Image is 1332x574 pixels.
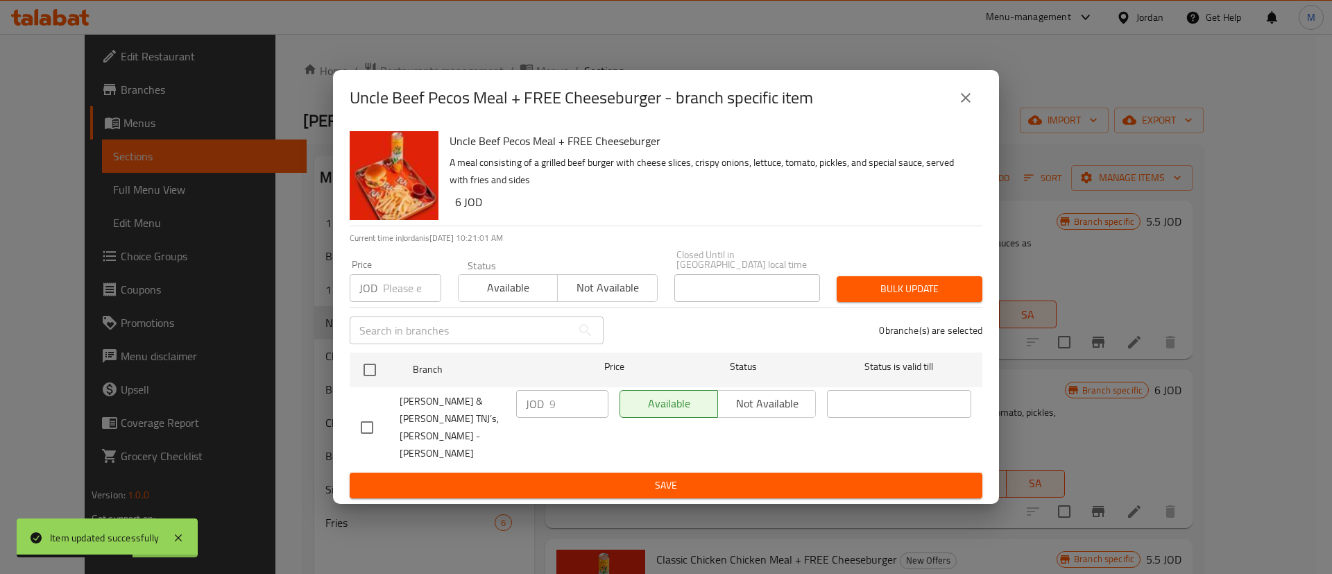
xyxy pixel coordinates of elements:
[568,358,660,375] span: Price
[350,232,982,244] p: Current time in Jordan is [DATE] 10:21:01 AM
[361,477,971,494] span: Save
[50,530,159,546] div: Item updated successfully
[413,361,557,378] span: Branch
[359,280,377,296] p: JOD
[557,274,657,302] button: Not available
[450,154,971,189] p: A meal consisting of a grilled beef burger with cheese slices, crispy onions, lettuce, tomato, pi...
[848,280,971,298] span: Bulk update
[526,396,544,412] p: JOD
[563,278,651,298] span: Not available
[400,393,505,462] span: [PERSON_NAME] & [PERSON_NAME] TNJ’s, [PERSON_NAME] - [PERSON_NAME]
[450,131,971,151] h6: Uncle Beef Pecos Meal + FREE Cheeseburger
[464,278,552,298] span: Available
[350,473,982,498] button: Save
[949,81,982,115] button: close
[350,316,572,344] input: Search in branches
[672,358,816,375] span: Status
[827,358,971,375] span: Status is valid till
[350,131,438,220] img: Uncle Beef Pecos Meal + FREE Cheeseburger
[879,323,982,337] p: 0 branche(s) are selected
[458,274,558,302] button: Available
[455,192,971,212] h6: 6 JOD
[549,390,608,418] input: Please enter price
[383,274,441,302] input: Please enter price
[350,87,813,109] h2: Uncle Beef Pecos Meal + FREE Cheeseburger - branch specific item
[837,276,982,302] button: Bulk update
